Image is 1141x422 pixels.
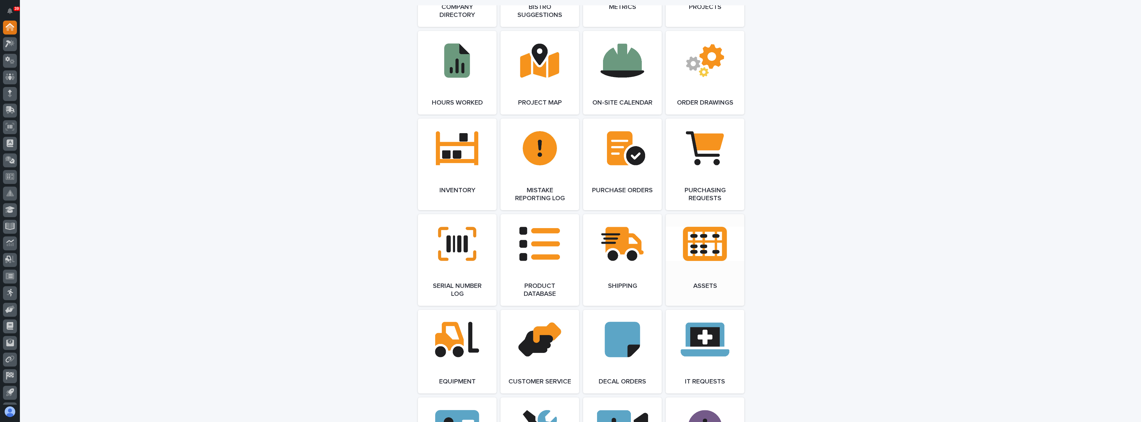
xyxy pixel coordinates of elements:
a: Mistake Reporting Log [501,119,579,210]
p: 39 [15,6,19,11]
a: Purchasing Requests [666,119,744,210]
a: Order Drawings [666,31,744,115]
a: Purchase Orders [583,119,662,210]
button: Notifications [3,4,17,18]
a: Hours Worked [418,31,497,115]
button: users-avatar [3,405,17,419]
a: Customer Service [501,310,579,393]
div: Notifications39 [8,8,17,19]
a: Decal Orders [583,310,662,393]
a: Project Map [501,31,579,115]
a: Inventory [418,119,497,210]
a: On-Site Calendar [583,31,662,115]
a: Shipping [583,214,662,306]
a: Product Database [501,214,579,306]
a: Serial Number Log [418,214,497,306]
a: Assets [666,214,744,306]
a: Equipment [418,310,497,393]
a: IT Requests [666,310,744,393]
